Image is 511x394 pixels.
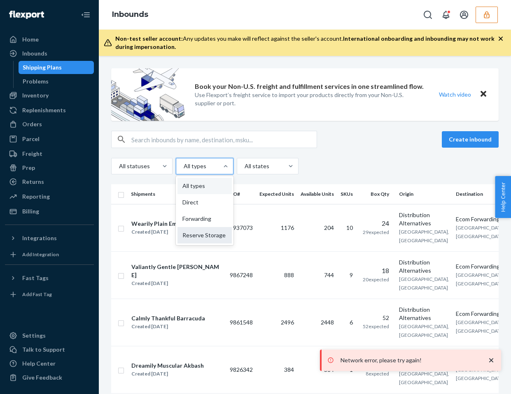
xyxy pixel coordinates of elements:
span: [GEOGRAPHIC_DATA], [GEOGRAPHIC_DATA] [399,229,449,243]
div: 52 [363,314,389,322]
div: Dreamily Muscular Akbash [131,362,204,370]
th: Shipments [128,184,226,204]
span: 2448 [321,319,334,326]
div: All types [177,178,232,194]
div: Fast Tags [22,274,49,282]
td: 9867248 [226,251,256,299]
button: Fast Tags [5,271,94,285]
div: Settings [22,331,46,340]
div: Billing [22,207,39,216]
span: 9 [350,271,353,278]
th: Destination [453,184,509,204]
div: Valiantly Gentle [PERSON_NAME] [131,263,223,279]
span: 8 expected [366,371,389,377]
div: Home [22,35,39,44]
div: Ecom Forwarding [456,310,506,318]
svg: close toast [487,356,495,364]
span: [GEOGRAPHIC_DATA], [GEOGRAPHIC_DATA] [399,276,449,291]
button: Open account menu [456,7,472,23]
input: Search inbounds by name, destination, msku... [131,131,317,148]
a: Prep [5,161,94,174]
div: Ecom Forwarding [456,262,506,271]
td: 9937073 [226,204,256,251]
span: [GEOGRAPHIC_DATA], [GEOGRAPHIC_DATA] [399,371,449,385]
input: All statuses [118,162,119,170]
th: PO# [226,184,256,204]
th: Origin [396,184,453,204]
span: 1176 [281,224,294,231]
a: Problems [19,75,94,88]
div: Parcel [22,135,40,143]
th: Expected Units [256,184,297,204]
div: Distribution Alternatives [399,306,449,322]
div: Returns [22,178,44,186]
span: 204 [324,224,334,231]
div: Created [DATE] [131,322,205,331]
span: 744 [324,271,334,278]
a: Reporting [5,190,94,203]
th: Box Qty [359,184,396,204]
span: [GEOGRAPHIC_DATA], [GEOGRAPHIC_DATA] [456,272,506,287]
ol: breadcrumbs [105,3,155,27]
p: Book your Non-U.S. freight and fulfillment services in one streamlined flow. [195,82,424,91]
div: Add Fast Tag [22,291,52,298]
div: Integrations [22,234,57,242]
button: Give Feedback [5,371,94,384]
div: Give Feedback [22,373,62,382]
div: Created [DATE] [131,228,180,236]
div: 24 [363,219,389,228]
div: Distribution Alternatives [399,211,449,227]
span: [GEOGRAPHIC_DATA], [GEOGRAPHIC_DATA] [456,366,506,381]
img: Flexport logo [9,11,44,19]
a: Talk to Support [5,343,94,356]
a: Parcel [5,132,94,146]
div: Help Center [22,359,56,368]
div: Inventory [22,91,49,100]
a: Inventory [5,89,94,102]
a: Inbounds [112,10,148,19]
td: 9861548 [226,299,256,346]
td: 9826342 [226,346,256,393]
button: Watch video [434,88,476,100]
input: All typesAll typesDirectForwardingReserve Storage [183,162,184,170]
span: [GEOGRAPHIC_DATA], [GEOGRAPHIC_DATA] [456,225,506,239]
span: 20 expected [363,276,389,283]
div: Replenishments [22,106,66,114]
div: Ecom Forwarding [456,215,506,223]
p: Use Flexport’s freight service to import your products directly from your Non-U.S. supplier or port. [195,91,424,107]
div: Talk to Support [22,345,65,354]
div: Created [DATE] [131,279,223,287]
span: 6 [350,319,353,326]
th: Available Units [297,184,337,204]
a: Returns [5,175,94,188]
span: 384 [284,366,294,373]
span: Non-test seller account: [115,35,183,42]
span: 888 [284,271,294,278]
a: Help Center [5,357,94,370]
span: 1 [350,366,353,373]
button: Open notifications [438,7,454,23]
button: Close Navigation [77,7,94,23]
th: SKUs [337,184,359,204]
div: Direct [177,194,232,211]
button: Help Center [495,176,511,218]
span: [GEOGRAPHIC_DATA], [GEOGRAPHIC_DATA] [456,319,506,334]
div: Freight [22,150,42,158]
div: Problems [23,77,49,86]
button: Open Search Box [420,7,436,23]
div: Any updates you make will reflect against the seller's account. [115,35,498,51]
a: Add Integration [5,248,94,261]
a: Inbounds [5,47,94,60]
a: Replenishments [5,104,94,117]
a: Billing [5,205,94,218]
div: Forwarding [177,211,232,227]
span: 29 expected [363,229,389,235]
a: Settings [5,329,94,342]
span: [GEOGRAPHIC_DATA], [GEOGRAPHIC_DATA] [399,323,449,338]
button: Close [478,88,489,100]
button: Integrations [5,232,94,245]
p: Network error, please try again! [341,356,479,364]
div: Inbounds [22,49,47,58]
